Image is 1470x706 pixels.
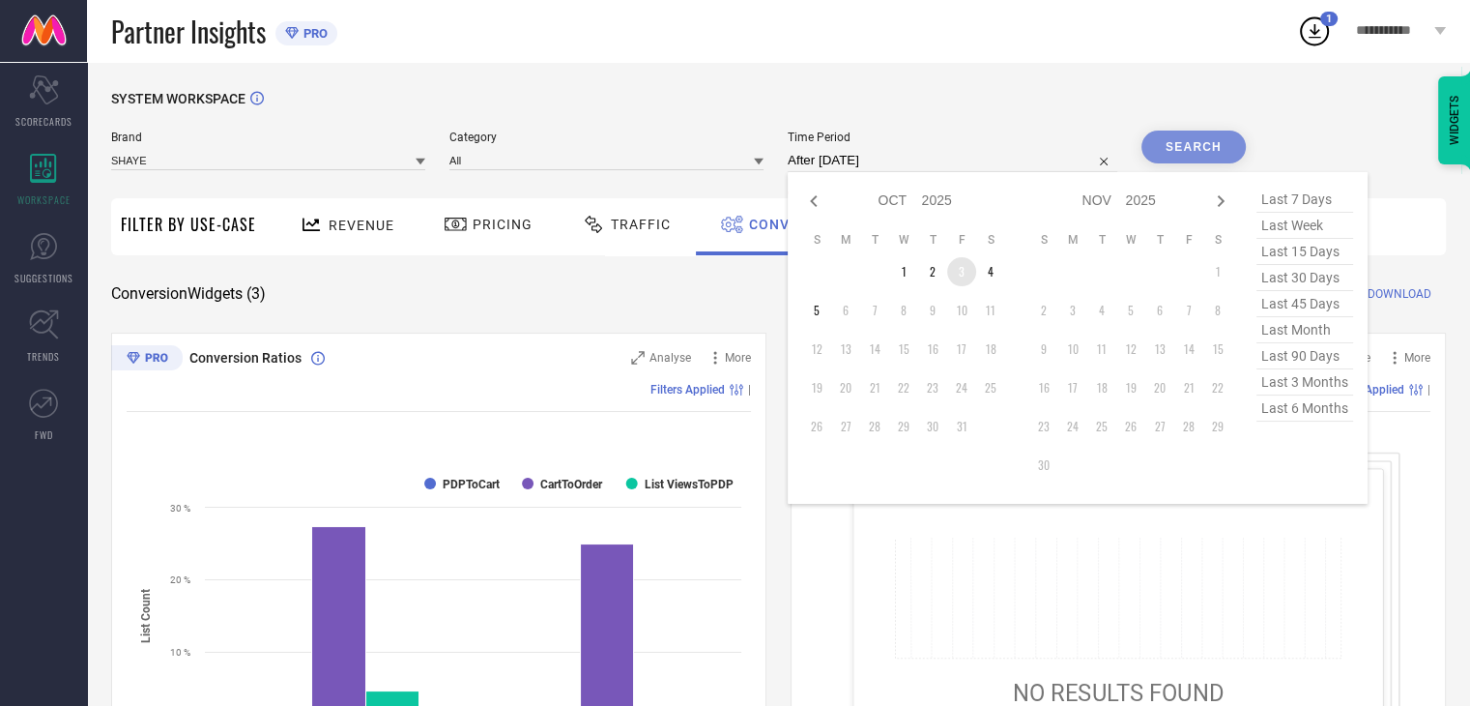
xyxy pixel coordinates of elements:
[540,478,603,491] text: CartToOrder
[1087,296,1116,325] td: Tue Nov 04 2025
[918,257,947,286] td: Thu Oct 02 2025
[947,257,976,286] td: Fri Oct 03 2025
[1029,335,1058,364] td: Sun Nov 09 2025
[1368,284,1431,304] span: DOWNLOAD
[1203,412,1232,441] td: Sat Nov 29 2025
[111,284,266,304] span: Conversion Widgets ( 3 )
[1029,451,1058,480] td: Sun Nov 30 2025
[725,351,751,365] span: More
[1404,351,1430,365] span: More
[1058,232,1087,248] th: Monday
[918,296,947,325] td: Thu Oct 09 2025
[860,373,889,402] td: Tue Oct 21 2025
[1209,190,1232,213] div: Next month
[860,232,889,248] th: Tuesday
[802,373,831,402] td: Sun Oct 19 2025
[1174,335,1203,364] td: Fri Nov 14 2025
[889,373,918,402] td: Wed Oct 22 2025
[802,412,831,441] td: Sun Oct 26 2025
[111,131,425,144] span: Brand
[35,427,53,442] span: FWD
[299,26,328,41] span: PRO
[650,383,725,397] span: Filters Applied
[17,192,71,207] span: WORKSPACE
[889,232,918,248] th: Wednesday
[473,217,533,232] span: Pricing
[1256,343,1353,369] span: last 90 days
[889,335,918,364] td: Wed Oct 15 2025
[1203,296,1232,325] td: Sat Nov 08 2025
[976,296,1005,325] td: Sat Oct 11 2025
[1145,335,1174,364] td: Thu Nov 13 2025
[918,412,947,441] td: Thu Oct 30 2025
[121,213,256,236] span: Filter By Use-Case
[1427,383,1430,397] span: |
[1116,296,1145,325] td: Wed Nov 05 2025
[976,373,1005,402] td: Sat Oct 25 2025
[1087,373,1116,402] td: Tue Nov 18 2025
[889,257,918,286] td: Wed Oct 01 2025
[802,335,831,364] td: Sun Oct 12 2025
[1029,296,1058,325] td: Sun Nov 02 2025
[443,478,500,491] text: PDPToCart
[889,412,918,441] td: Wed Oct 29 2025
[788,149,1117,172] input: Select time period
[649,351,691,365] span: Analyse
[329,218,394,233] span: Revenue
[802,232,831,248] th: Sunday
[1203,373,1232,402] td: Sat Nov 22 2025
[1256,369,1353,396] span: last 3 months
[860,296,889,325] td: Tue Oct 07 2025
[1145,296,1174,325] td: Thu Nov 06 2025
[976,335,1005,364] td: Sat Oct 18 2025
[139,588,153,642] tspan: List Count
[631,351,645,365] svg: Zoom
[1116,335,1145,364] td: Wed Nov 12 2025
[1116,232,1145,248] th: Wednesday
[449,131,764,144] span: Category
[1256,187,1353,213] span: last 7 days
[645,478,734,491] text: List ViewsToPDP
[1087,335,1116,364] td: Tue Nov 11 2025
[1326,13,1332,25] span: 1
[1174,296,1203,325] td: Fri Nov 07 2025
[947,412,976,441] td: Fri Oct 31 2025
[1174,232,1203,248] th: Friday
[15,114,72,129] span: SCORECARDS
[1203,257,1232,286] td: Sat Nov 01 2025
[1256,317,1353,343] span: last month
[1174,412,1203,441] td: Fri Nov 28 2025
[831,373,860,402] td: Mon Oct 20 2025
[947,232,976,248] th: Friday
[111,345,183,374] div: Premium
[1256,265,1353,291] span: last 30 days
[1116,412,1145,441] td: Wed Nov 26 2025
[831,232,860,248] th: Monday
[1058,296,1087,325] td: Mon Nov 03 2025
[1203,232,1232,248] th: Saturday
[976,257,1005,286] td: Sat Oct 04 2025
[1256,213,1353,239] span: last week
[788,131,1117,144] span: Time Period
[170,647,190,658] text: 10 %
[1203,335,1232,364] td: Sat Nov 15 2025
[1145,373,1174,402] td: Thu Nov 20 2025
[1058,335,1087,364] td: Mon Nov 10 2025
[748,383,751,397] span: |
[1174,373,1203,402] td: Fri Nov 21 2025
[860,412,889,441] td: Tue Oct 28 2025
[918,373,947,402] td: Thu Oct 23 2025
[111,91,245,106] span: SYSTEM WORKSPACE
[749,217,843,232] span: Conversion
[1256,396,1353,422] span: last 6 months
[947,373,976,402] td: Fri Oct 24 2025
[1297,14,1332,48] div: Open download list
[831,296,860,325] td: Mon Oct 06 2025
[860,335,889,364] td: Tue Oct 14 2025
[918,335,947,364] td: Thu Oct 16 2025
[1116,373,1145,402] td: Wed Nov 19 2025
[947,296,976,325] td: Fri Oct 10 2025
[889,296,918,325] td: Wed Oct 08 2025
[831,335,860,364] td: Mon Oct 13 2025
[802,296,831,325] td: Sun Oct 05 2025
